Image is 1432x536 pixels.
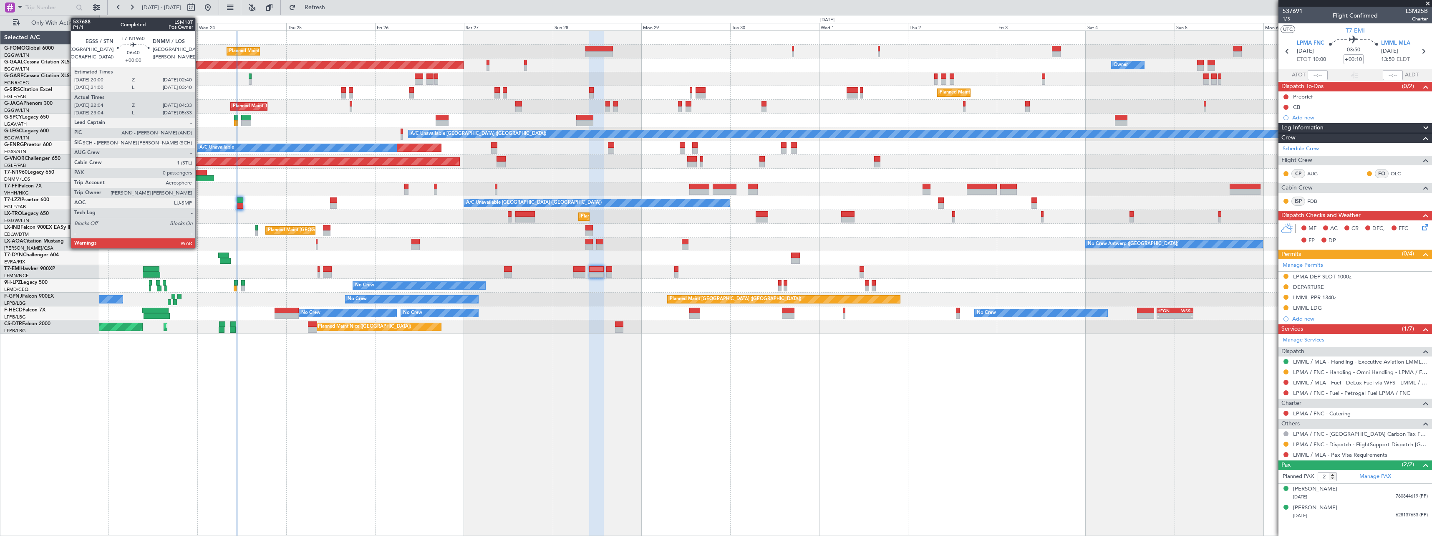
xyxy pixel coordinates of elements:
a: EGGW/LTN [4,66,29,72]
span: LX-AOA [4,239,23,244]
a: LFPB/LBG [4,328,26,334]
span: Leg Information [1281,123,1324,133]
span: [DATE] [1297,47,1314,56]
div: CB [1293,104,1300,111]
div: CP [1291,169,1305,178]
a: LPMA / FNC - Dispatch - FlightSupport Dispatch [GEOGRAPHIC_DATA] [1293,441,1428,448]
a: T7-DYNChallenger 604 [4,253,59,258]
span: AC [1330,225,1338,233]
a: EGLF/FAB [4,204,26,210]
a: LMML / MLA - Pax Visa Requirements [1293,451,1387,458]
div: Prebrief [1293,93,1313,100]
a: LFMN/NCE [4,273,29,279]
a: VHHH/HKG [4,190,29,196]
span: FFC [1399,225,1408,233]
span: 10:00 [1313,56,1326,64]
a: AUG [1307,170,1326,177]
div: [DATE] [820,17,834,24]
span: Permits [1281,250,1301,259]
div: No Crew [301,307,320,319]
span: (1/7) [1402,324,1414,333]
a: EGNR/CEG [4,80,29,86]
div: Sat 27 [464,23,553,30]
span: T7-N1960 [4,170,28,175]
span: LSM25B [1406,7,1428,15]
span: ATOT [1292,71,1306,79]
div: - [1175,314,1192,319]
div: LMML PPR 1340z [1293,294,1336,301]
a: LFPB/LBG [4,314,26,320]
a: EGGW/LTN [4,217,29,224]
a: G-ENRGPraetor 600 [4,142,52,147]
a: G-GAALCessna Citation XLS+ [4,60,73,65]
div: LMML LDG [1293,304,1322,311]
label: Planned PAX [1283,473,1314,481]
a: LMML / MLA - Handling - Executive Aviation LMML / MLA [1293,358,1428,365]
div: - [1157,314,1175,319]
a: LPMA / FNC - Catering [1293,410,1351,417]
div: No Crew [355,279,374,292]
span: 628137653 (PP) [1396,512,1428,519]
a: EVRA/RIX [4,259,25,265]
span: 537691 [1283,7,1303,15]
a: 9H-LPZLegacy 500 [4,280,48,285]
a: Manage Services [1283,336,1324,344]
span: LX-TRO [4,211,22,216]
a: LMML / MLA - Fuel - DeLux Fuel via WFS - LMML / MLA [1293,379,1428,386]
div: [PERSON_NAME] [1293,504,1337,512]
div: Planned Maint [GEOGRAPHIC_DATA] ([GEOGRAPHIC_DATA]) [940,86,1071,99]
div: No Crew [403,307,422,319]
button: Only With Activity [9,16,91,30]
span: Pax [1281,460,1291,470]
div: DEPARTURE [1293,283,1324,291]
span: 13:50 [1381,56,1394,64]
div: Planned Maint Sofia [166,321,209,333]
div: Sun 28 [553,23,642,30]
a: G-GARECessna Citation XLS+ [4,73,73,78]
div: [PERSON_NAME] [1293,485,1337,493]
span: Cabin Crew [1281,183,1313,193]
div: Sun 5 [1175,23,1263,30]
span: [DATE] [1293,513,1307,519]
span: F-GPNJ [4,294,22,299]
span: Flight Crew [1281,156,1312,165]
span: 760844619 (PP) [1396,493,1428,500]
div: Owner [1114,59,1128,71]
a: FDB [1307,197,1326,205]
span: DFC, [1372,225,1385,233]
span: G-SIRS [4,87,20,92]
span: Dispatch Checks and Weather [1281,211,1361,220]
span: 1/3 [1283,15,1303,23]
span: Services [1281,324,1303,334]
span: G-SPCY [4,115,22,120]
a: T7-FFIFalcon 7X [4,184,42,189]
span: [DATE] [1381,47,1398,56]
a: LPMA / FNC - Fuel - Petrogal Fuel LPMA / FNC [1293,389,1410,397]
a: LFPB/LBG [4,300,26,306]
a: [PERSON_NAME]/QSA [4,245,53,251]
span: LX-INB [4,225,20,230]
div: Tue 30 [730,23,819,30]
a: G-VNORChallenger 650 [4,156,61,161]
input: --:-- [1308,70,1328,80]
span: Only With Activity [22,20,88,26]
span: Charter [1406,15,1428,23]
div: Fri 26 [375,23,464,30]
span: 9H-LPZ [4,280,21,285]
a: EGGW/LTN [4,107,29,114]
span: Crew [1281,133,1296,143]
span: [DATE] [1293,494,1307,500]
a: CS-DTRFalcon 2000 [4,321,50,326]
div: Planned Maint [GEOGRAPHIC_DATA] ([GEOGRAPHIC_DATA]) [233,100,364,113]
a: F-GPNJFalcon 900EX [4,294,54,299]
span: CR [1351,225,1359,233]
div: Planned Maint [GEOGRAPHIC_DATA] ([GEOGRAPHIC_DATA]) [268,224,399,237]
div: A/C Unavailable [GEOGRAPHIC_DATA] ([GEOGRAPHIC_DATA]) [466,197,602,209]
span: Refresh [297,5,333,10]
span: F-HECD [4,308,23,313]
a: T7-EMIHawker 900XP [4,266,55,271]
div: Thu 25 [286,23,375,30]
a: LPMA / FNC - Handling - Omni Handling - LPMA / FNC [1293,369,1428,376]
a: F-HECDFalcon 7X [4,308,45,313]
div: Wed 24 [197,23,286,30]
